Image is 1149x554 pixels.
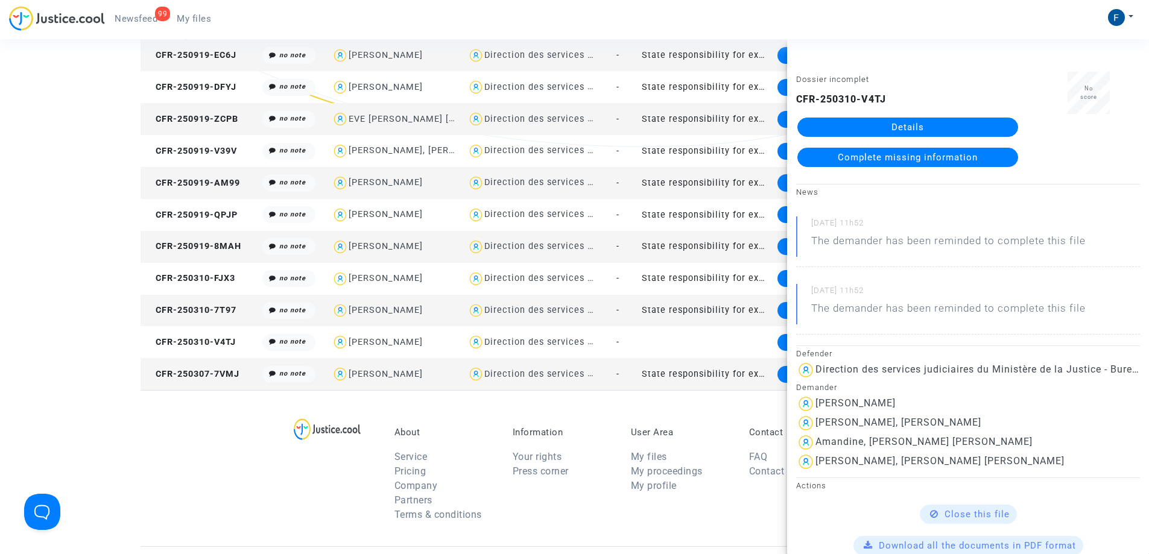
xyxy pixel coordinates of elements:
small: Actions [796,481,826,490]
span: CFR-250919-EC6J [145,50,236,60]
a: My profile [631,480,677,491]
div: Formal notice [777,174,846,191]
a: Your rights [513,451,562,462]
img: logo-lg.svg [294,418,361,440]
span: - [616,114,619,124]
div: Formal notice [777,302,846,319]
small: Demander [796,383,837,392]
p: About [394,427,495,438]
a: Company [394,480,438,491]
td: State responsibility for excessive delays in the administration of justice [638,295,773,327]
a: FAQ [749,451,768,462]
span: CFR-250919-8MAH [145,241,241,251]
span: - [616,337,619,347]
a: Contact [749,465,785,477]
a: Pricing [394,465,426,477]
div: Formal notice [777,206,846,223]
span: CFR-250919-QPJP [145,210,238,220]
div: Direction des services judiciaires du Ministère de la Justice - Bureau FIP4 [484,145,819,156]
div: Formal notice [777,238,846,255]
div: Formal notice [777,79,846,96]
div: [PERSON_NAME], [PERSON_NAME] [PERSON_NAME] [815,455,1065,467]
span: CFR-250919-DFYJ [145,82,236,92]
div: [PERSON_NAME] [815,397,896,409]
a: Terms & conditions [394,509,482,520]
div: Direction des services judiciaires du Ministère de la Justice - Bureau FIP4 [484,177,819,187]
img: icon-user.svg [467,47,485,65]
span: CFR-250307-7VMJ [145,369,239,379]
span: Download all the documents in PDF format [879,540,1076,551]
p: Information [513,427,613,438]
span: CFR-250919-V39V [145,146,237,156]
i: no note [279,242,306,250]
img: icon-user.svg [467,365,485,383]
small: [DATE] 11h52 [811,218,1140,233]
iframe: Help Scout Beacon - Open [24,494,60,530]
div: Formal notice [777,143,846,160]
img: icon-user.svg [332,142,349,160]
span: CFR-250919-AM99 [145,178,240,188]
a: Press corner [513,465,569,477]
div: [PERSON_NAME] [349,273,423,283]
span: Complete missing information [838,152,978,163]
img: icon-user.svg [467,333,485,351]
div: [PERSON_NAME] [349,50,423,60]
a: Partners [394,494,432,506]
div: [PERSON_NAME], [PERSON_NAME], [PERSON_NAME] [349,145,582,156]
small: Defender [796,349,832,358]
div: Direction des services judiciaires du Ministère de la Justice - Bureau FIP4 [484,209,819,219]
img: icon-user.svg [796,360,815,380]
span: Newsfeed [115,13,157,24]
img: icon-user.svg [796,414,815,433]
i: no note [279,83,306,90]
i: no note [279,146,306,154]
i: no note [279,338,306,345]
span: - [616,273,619,283]
a: My proceedings [631,465,703,477]
div: [PERSON_NAME] [349,82,423,92]
i: no note [279,115,306,122]
div: [PERSON_NAME] [349,177,423,187]
span: - [616,146,619,156]
b: CFR-250310-V4TJ [796,93,886,105]
span: - [616,178,619,188]
img: ACg8ocIaYFVzipBxthOrwvXAZ1ReaZH557WLo1yOhEKwc8UPmIoSwQ=s96-c [1108,9,1125,26]
p: The demander has been reminded to complete this file [811,301,1086,322]
div: [PERSON_NAME] [349,305,423,315]
div: [PERSON_NAME] [349,369,423,379]
div: Formal notice [777,111,846,128]
td: State responsibility for excessive delays in the administration of justice [638,103,773,135]
span: - [616,305,619,315]
div: Direction des services judiciaires du Ministère de la Justice - Bureau FIP4 [484,369,819,379]
span: CFR-250310-V4TJ [145,337,236,347]
div: Formal notice [777,366,846,383]
td: State responsibility for excessive delays in the administration of justice [638,135,773,167]
img: icon-user.svg [332,206,349,224]
span: My files [177,13,211,24]
div: Formal notice [777,47,846,64]
div: Amandine, [PERSON_NAME] [PERSON_NAME] [815,436,1033,447]
img: icon-user.svg [467,110,485,128]
p: User Area [631,427,731,438]
img: icon-user.svg [332,110,349,128]
img: icon-user.svg [332,333,349,351]
a: 99Newsfeed [105,10,167,28]
td: State responsibility for excessive delays in the administration of justice [638,40,773,72]
img: icon-user.svg [332,238,349,256]
td: State responsibility for excessive delays in the administration of justice [638,263,773,295]
div: Direction des services judiciaires du Ministère de la Justice - Bureau FIP4 [484,114,819,124]
i: no note [279,306,306,314]
div: 99 [155,7,170,21]
img: icon-user.svg [467,302,485,319]
small: [DATE] 11h52 [811,285,1140,301]
td: State responsibility for excessive delays in the administration of justice [638,358,773,390]
span: - [616,369,619,379]
span: CFR-250310-7T97 [145,305,236,315]
div: Formal notice [777,270,846,287]
td: State responsibility for excessive delays in the administration of justice [638,231,773,263]
img: icon-user.svg [467,78,485,96]
a: Details [797,118,1018,137]
span: - [616,50,619,60]
img: icon-user.svg [332,365,349,383]
div: [PERSON_NAME] [349,337,423,347]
